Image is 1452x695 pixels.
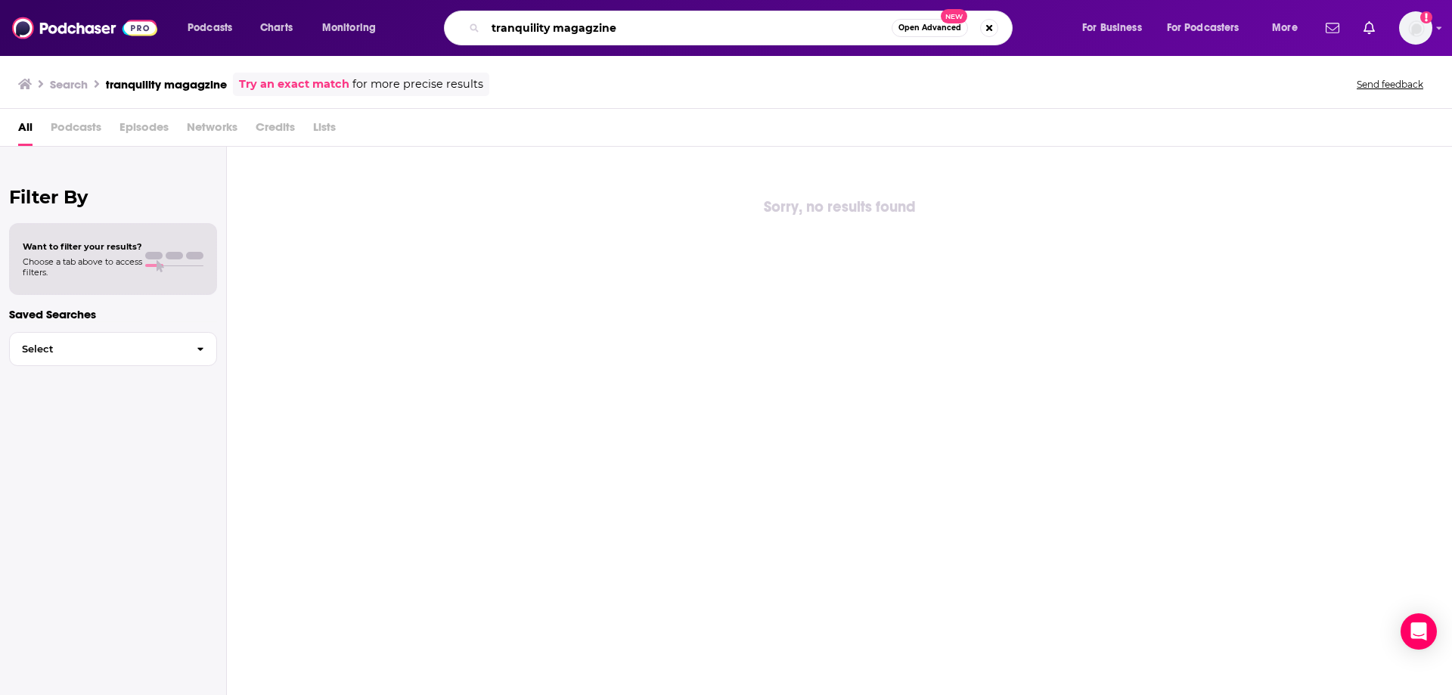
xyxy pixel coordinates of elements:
[1167,17,1239,39] span: For Podcasters
[23,256,142,278] span: Choose a tab above to access filters.
[458,11,1027,45] div: Search podcasts, credits, & more...
[1320,15,1345,41] a: Show notifications dropdown
[1261,16,1317,40] button: open menu
[10,344,185,354] span: Select
[187,115,237,146] span: Networks
[119,115,169,146] span: Episodes
[322,17,376,39] span: Monitoring
[260,17,293,39] span: Charts
[250,16,302,40] a: Charts
[1399,11,1432,45] button: Show profile menu
[106,77,227,92] h3: tranquility magagzine
[898,24,961,32] span: Open Advanced
[18,115,33,146] a: All
[486,16,892,40] input: Search podcasts, credits, & more...
[941,9,968,23] span: New
[256,115,295,146] span: Credits
[313,115,336,146] span: Lists
[1399,11,1432,45] img: User Profile
[1399,11,1432,45] span: Logged in as jfalkner
[227,195,1452,219] div: Sorry, no results found
[1157,16,1261,40] button: open menu
[1352,78,1428,91] button: Send feedback
[1082,17,1142,39] span: For Business
[12,14,157,42] img: Podchaser - Follow, Share and Rate Podcasts
[9,307,217,321] p: Saved Searches
[1272,17,1298,39] span: More
[177,16,252,40] button: open menu
[239,76,349,93] a: Try an exact match
[1357,15,1381,41] a: Show notifications dropdown
[51,115,101,146] span: Podcasts
[9,332,217,366] button: Select
[892,19,968,37] button: Open AdvancedNew
[312,16,396,40] button: open menu
[1072,16,1161,40] button: open menu
[23,241,142,252] span: Want to filter your results?
[188,17,232,39] span: Podcasts
[1420,11,1432,23] svg: Add a profile image
[9,186,217,208] h2: Filter By
[352,76,483,93] span: for more precise results
[50,77,88,92] h3: Search
[1401,613,1437,650] div: Open Intercom Messenger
